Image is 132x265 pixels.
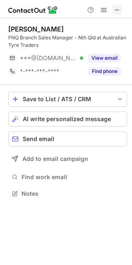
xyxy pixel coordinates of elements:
[8,151,127,166] button: Add to email campaign
[23,116,111,122] span: AI write personalized message
[88,54,121,62] button: Reveal Button
[23,136,54,142] span: Send email
[8,131,127,146] button: Send email
[20,54,77,62] span: ***@[DOMAIN_NAME]
[8,34,127,49] div: FNQ Branch Sales Manager - Nth Qld at Australian Tyre Traders
[8,92,127,107] button: save-profile-one-click
[8,5,58,15] img: ContactOut v5.3.10
[8,188,127,199] button: Notes
[88,67,121,75] button: Reveal Button
[22,173,124,181] span: Find work email
[8,171,127,183] button: Find work email
[23,96,113,102] div: Save to List / ATS / CRM
[8,25,64,33] div: [PERSON_NAME]
[8,112,127,126] button: AI write personalized message
[22,190,124,197] span: Notes
[22,156,88,162] span: Add to email campaign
